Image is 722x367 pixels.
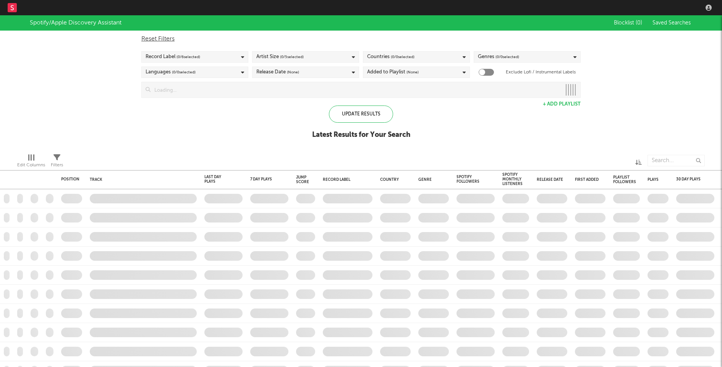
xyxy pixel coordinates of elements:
[256,52,304,62] div: Artist Size
[650,20,692,26] button: Saved Searches
[495,52,519,62] span: ( 0 / 0 selected)
[176,52,200,62] span: ( 0 / 6 selected)
[676,177,703,182] div: 30 Day Plays
[250,177,277,182] div: 7 Day Plays
[652,20,692,26] span: Saved Searches
[418,177,445,182] div: Genre
[478,52,519,62] div: Genres
[648,155,705,166] input: Search...
[296,175,309,184] div: Jump Score
[172,68,196,77] span: ( 0 / 0 selected)
[457,175,483,184] div: Spotify Followers
[613,175,636,184] div: Playlist Followers
[323,177,369,182] div: Record Label
[287,68,299,77] span: (None)
[90,177,193,182] div: Track
[575,177,602,182] div: First Added
[506,68,576,77] label: Exclude Lofi / Instrumental Labels
[141,34,581,44] div: Reset Filters
[636,20,642,26] span: ( 0 )
[391,52,414,62] span: ( 0 / 0 selected)
[502,172,523,186] div: Spotify Monthly Listeners
[256,68,299,77] div: Release Date
[151,82,561,97] input: Loading...
[614,20,642,26] span: Blocklist
[146,68,196,77] div: Languages
[406,68,419,77] span: (None)
[543,102,581,107] button: + Add Playlist
[367,52,414,62] div: Countries
[146,52,200,62] div: Record Label
[51,161,63,170] div: Filters
[367,68,419,77] div: Added to Playlist
[648,177,659,182] div: Plays
[17,151,45,173] div: Edit Columns
[329,106,393,123] div: Update Results
[280,52,304,62] span: ( 0 / 5 selected)
[61,177,79,182] div: Position
[312,130,410,140] div: Latest Results for Your Search
[17,161,45,170] div: Edit Columns
[204,175,231,184] div: Last Day Plays
[51,151,63,173] div: Filters
[537,177,563,182] div: Release Date
[30,18,121,28] div: Spotify/Apple Discovery Assistant
[380,177,407,182] div: Country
